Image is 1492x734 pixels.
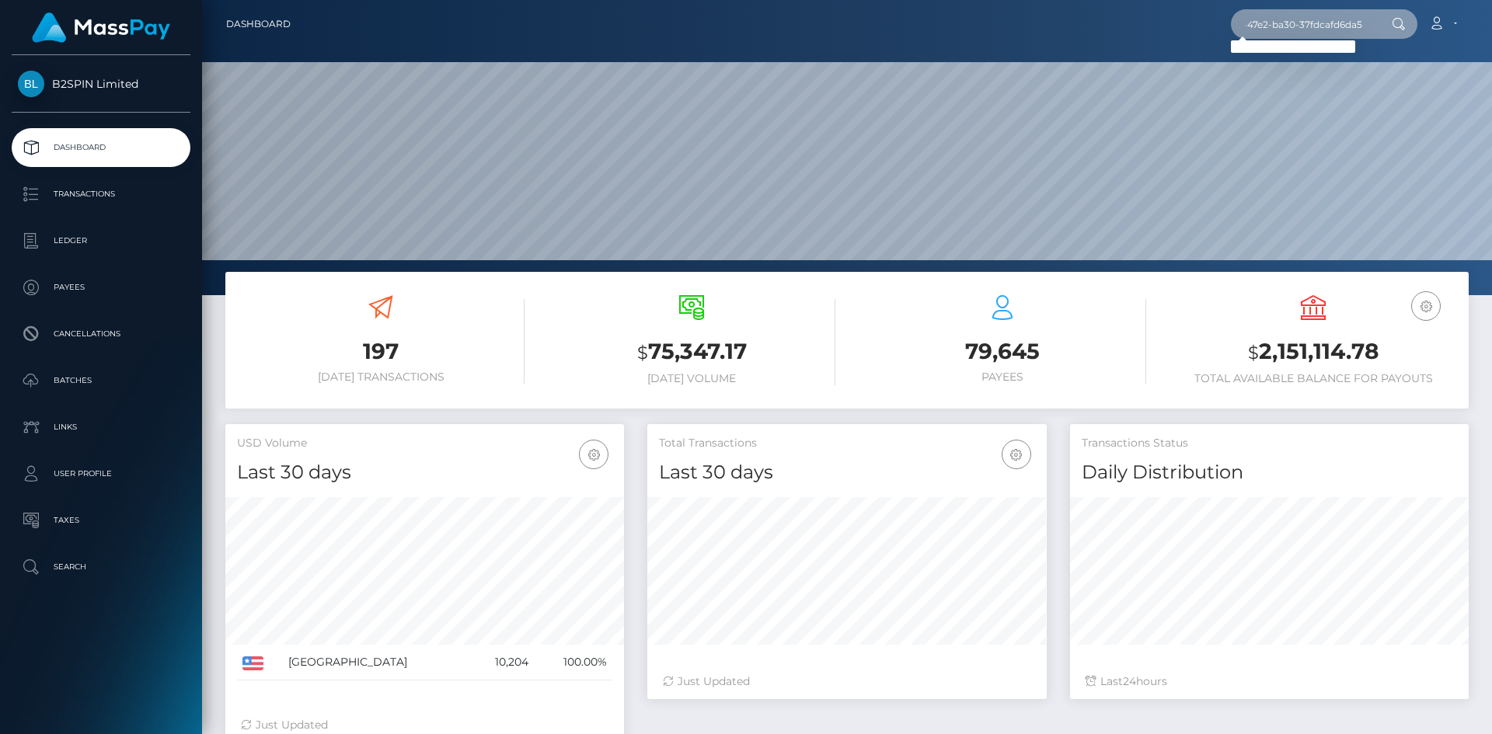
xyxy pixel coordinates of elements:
h3: 2,151,114.78 [1170,336,1457,368]
h6: Total Available Balance for Payouts [1170,372,1457,385]
a: Payees [12,268,190,307]
h4: Last 30 days [659,459,1034,486]
a: Dashboard [12,128,190,167]
p: Dashboard [18,136,184,159]
span: 24 [1123,674,1136,688]
p: Links [18,416,184,439]
h4: Daily Distribution [1082,459,1457,486]
img: US.png [242,656,263,670]
h3: 79,645 [859,336,1146,367]
a: User Profile [12,454,190,493]
td: 10,204 [470,645,534,680]
a: Cancellations [12,315,190,353]
span: B2SPIN Limited [12,77,190,91]
div: Just Updated [241,717,608,733]
p: User Profile [18,462,184,485]
p: Cancellations [18,322,184,346]
p: Transactions [18,183,184,206]
a: Taxes [12,501,190,540]
a: Links [12,408,190,447]
p: Taxes [18,509,184,532]
a: Transactions [12,175,190,214]
p: Payees [18,276,184,299]
a: Ledger [12,221,190,260]
h5: Total Transactions [659,436,1034,451]
td: 100.00% [534,645,612,680]
h5: Transactions Status [1082,436,1457,451]
h3: 75,347.17 [548,336,835,368]
div: Just Updated [663,673,1030,690]
p: Batches [18,369,184,392]
h4: Last 30 days [237,459,612,486]
div: Last hours [1086,673,1453,690]
input: Search... [1231,9,1377,39]
h6: [DATE] Transactions [237,370,525,384]
h6: Payees [859,370,1146,384]
a: Search [12,548,190,586]
p: Ledger [18,229,184,252]
a: Dashboard [226,8,291,40]
a: Batches [12,361,190,400]
p: Search [18,555,184,579]
img: B2SPIN Limited [18,71,44,97]
h6: [DATE] Volume [548,372,835,385]
small: $ [1248,342,1259,364]
img: MassPay Logo [32,12,170,43]
small: $ [637,342,648,364]
h5: USD Volume [237,436,612,451]
td: [GEOGRAPHIC_DATA] [283,645,470,680]
h3: 197 [237,336,525,367]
